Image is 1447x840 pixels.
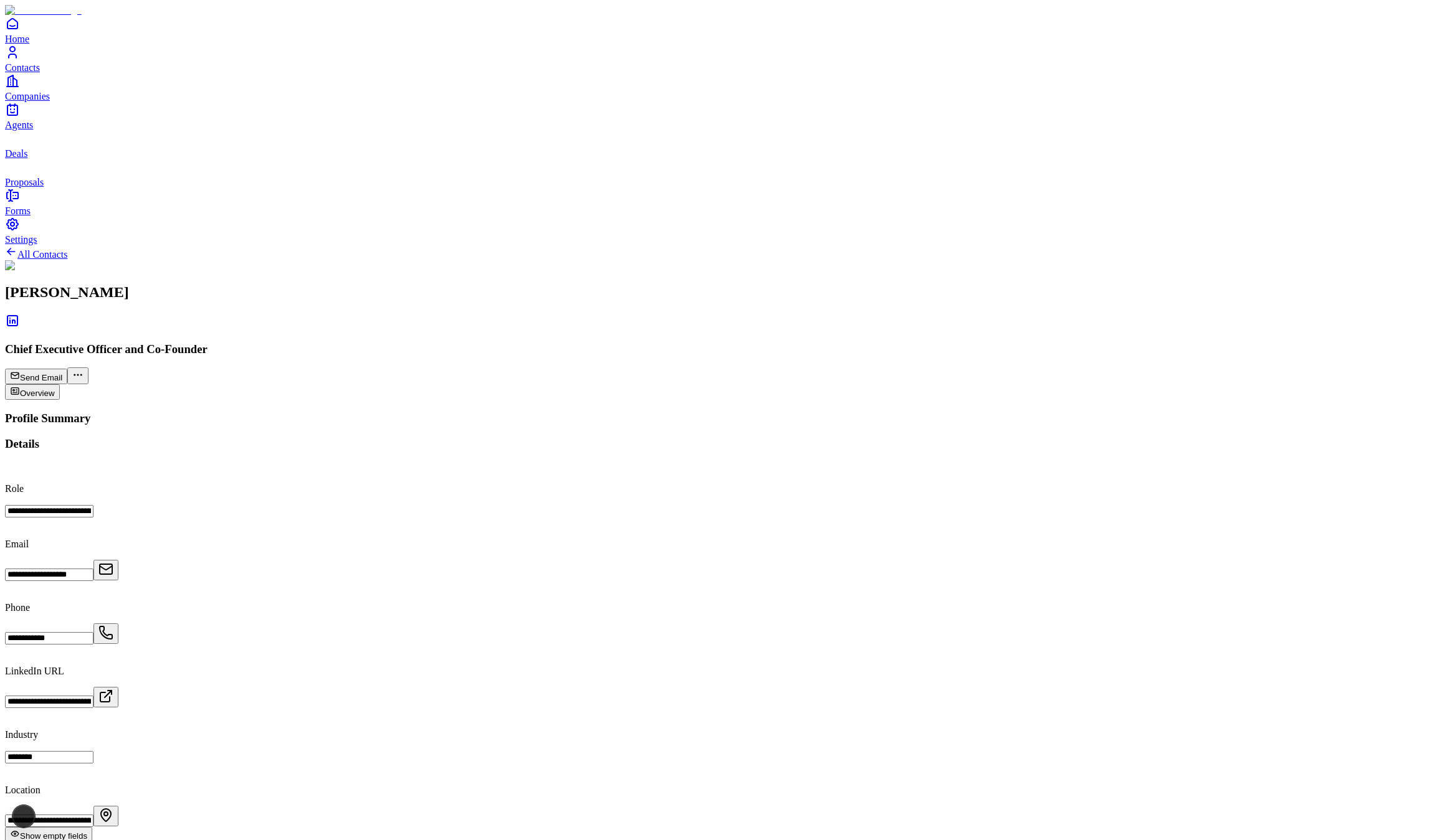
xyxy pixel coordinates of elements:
a: Companies [5,73,1442,101]
a: deals [5,131,1442,159]
button: Open [93,806,118,826]
p: LinkedIn URL [5,666,1442,677]
button: Open [93,687,118,707]
h3: Profile Summary [5,412,1442,425]
a: All Contacts [5,249,67,260]
span: Send Email [20,373,62,382]
span: Home [5,34,29,44]
h3: Details [5,437,1442,451]
button: Overview [5,384,60,400]
p: Location [5,785,1442,796]
a: Contacts [5,45,1442,73]
img: Item Brain Logo [5,5,82,16]
h2: [PERSON_NAME] [5,284,1442,301]
img: Dario Amodei [5,260,72,271]
button: More actions [67,367,88,384]
a: Forms [5,188,1442,216]
span: Forms [5,205,31,216]
p: Role [5,483,1442,494]
span: Agents [5,120,33,130]
h3: Chief Executive Officer and Co-Founder [5,342,1442,356]
p: Email [5,539,1442,550]
span: Settings [5,234,37,245]
button: Open [93,623,118,644]
a: Home [5,16,1442,44]
span: Contacts [5,62,40,73]
a: Settings [5,217,1442,245]
span: Proposals [5,177,44,187]
span: Companies [5,91,50,101]
a: proposals [5,159,1442,187]
p: Industry [5,729,1442,740]
a: Agents [5,102,1442,130]
span: Deals [5,148,27,159]
button: Send Email [5,369,67,384]
button: Open [93,560,118,580]
p: Phone [5,602,1442,613]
